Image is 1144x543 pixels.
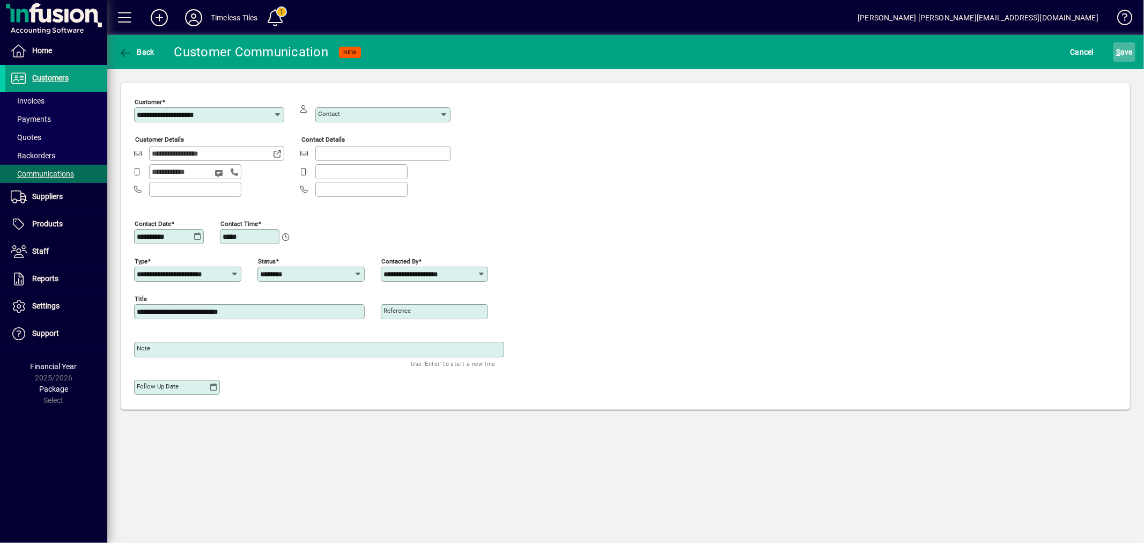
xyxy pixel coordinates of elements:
[318,110,340,118] mat-label: Contact
[5,184,107,210] a: Suppliers
[1071,43,1094,61] span: Cancel
[135,98,162,106] mat-label: Customer
[1109,2,1131,37] a: Knowledge Base
[5,320,107,347] a: Support
[31,362,77,371] span: Financial Year
[207,160,233,186] button: Send SMS
[5,128,107,146] a: Quotes
[135,295,147,302] mat-label: Title
[5,38,107,64] a: Home
[5,238,107,265] a: Staff
[11,97,45,105] span: Invoices
[5,146,107,165] a: Backorders
[32,192,63,201] span: Suppliers
[5,211,107,238] a: Products
[32,74,69,82] span: Customers
[5,293,107,320] a: Settings
[858,9,1098,26] div: [PERSON_NAME] [PERSON_NAME][EMAIL_ADDRESS][DOMAIN_NAME]
[32,302,60,310] span: Settings
[1116,48,1120,56] span: S
[32,219,63,228] span: Products
[135,219,171,227] mat-label: Contact date
[211,9,257,26] div: Timeless Tiles
[176,8,211,27] button: Profile
[107,42,166,62] app-page-header-button: Back
[11,133,41,142] span: Quotes
[39,385,68,393] span: Package
[11,115,51,123] span: Payments
[135,257,147,265] mat-label: Type
[5,266,107,292] a: Reports
[1116,43,1133,61] span: ave
[32,46,52,55] span: Home
[137,383,179,390] mat-label: Follow up date
[220,219,258,227] mat-label: Contact time
[411,357,496,370] mat-hint: Use 'Enter' to start a new line
[116,42,157,62] button: Back
[32,247,49,255] span: Staff
[11,170,74,178] span: Communications
[119,48,154,56] span: Back
[5,92,107,110] a: Invoices
[258,257,276,265] mat-label: Status
[381,257,418,265] mat-label: Contacted by
[343,49,357,56] span: NEW
[5,110,107,128] a: Payments
[1113,42,1135,62] button: Save
[174,43,329,61] div: Customer Communication
[383,307,411,314] mat-label: Reference
[32,329,59,337] span: Support
[142,8,176,27] button: Add
[11,151,55,160] span: Backorders
[137,344,150,352] mat-label: Note
[5,165,107,183] a: Communications
[1068,42,1097,62] button: Cancel
[32,274,58,283] span: Reports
